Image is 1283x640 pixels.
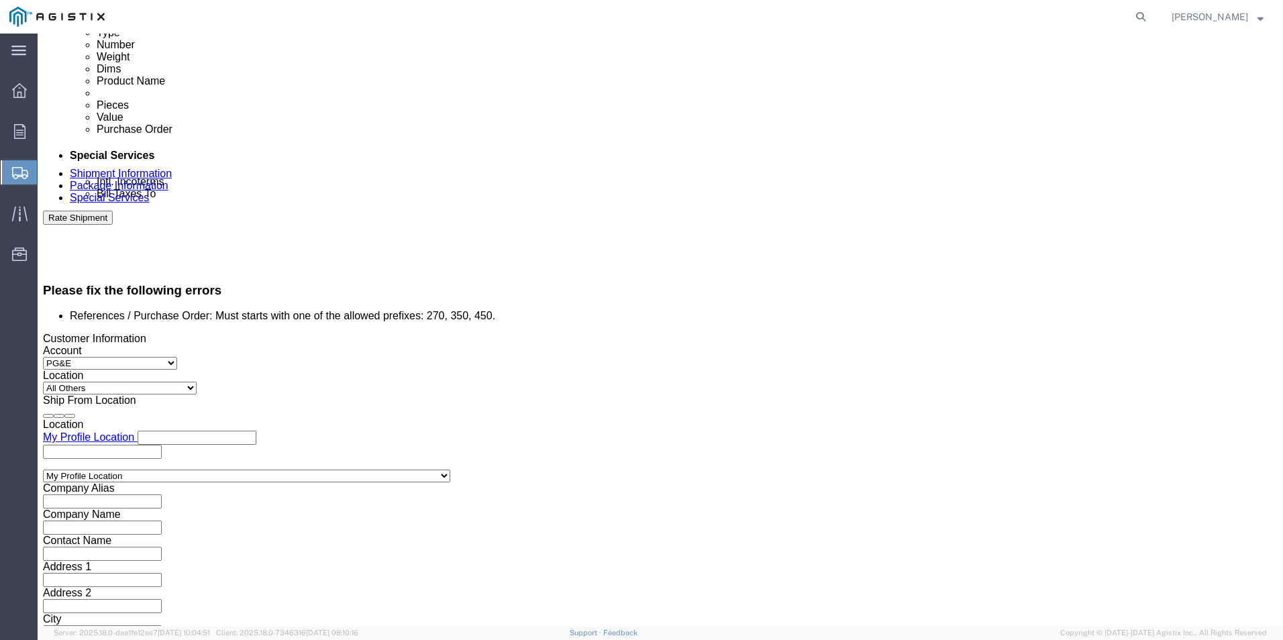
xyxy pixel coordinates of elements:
span: Client: 2025.18.0-7346316 [216,629,358,637]
a: Support [570,629,603,637]
span: [DATE] 08:10:16 [306,629,358,637]
span: Javier G [1172,9,1248,24]
img: logo [9,7,105,27]
iframe: FS Legacy Container [38,34,1283,626]
span: Server: 2025.18.0-daa1fe12ee7 [54,629,210,637]
button: [PERSON_NAME] [1171,9,1264,25]
span: Copyright © [DATE]-[DATE] Agistix Inc., All Rights Reserved [1060,627,1267,639]
span: [DATE] 10:04:51 [158,629,210,637]
a: Feedback [603,629,637,637]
